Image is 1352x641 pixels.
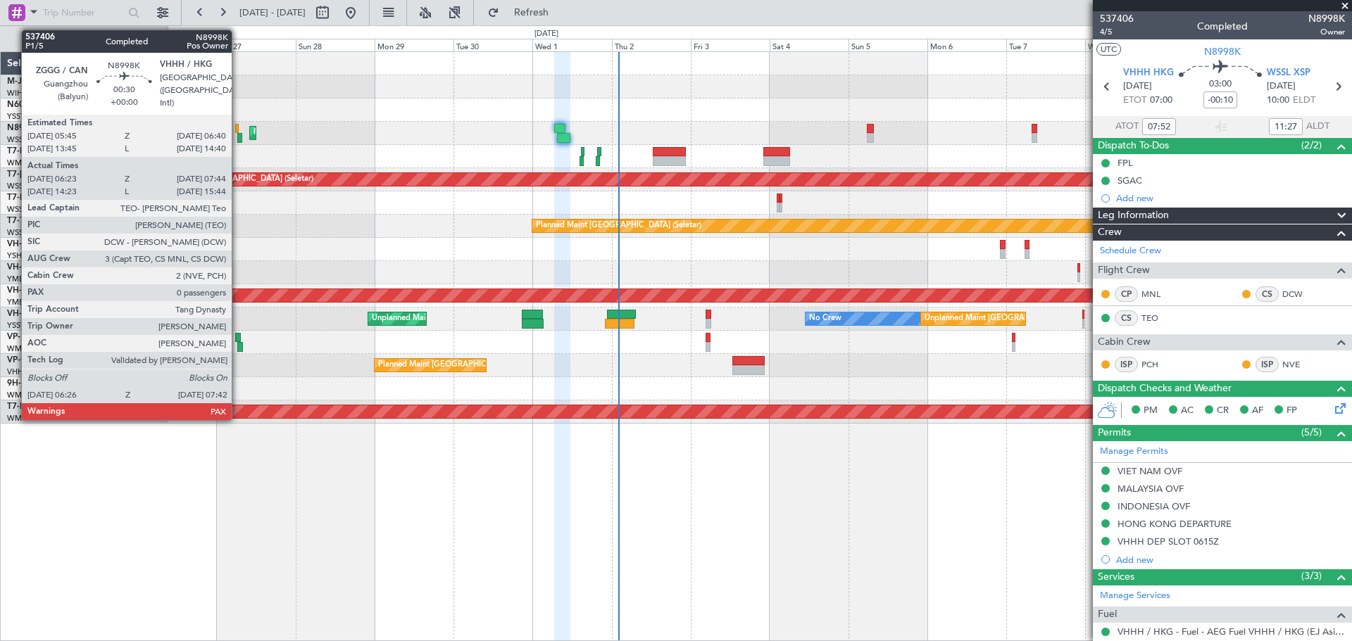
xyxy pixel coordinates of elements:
[7,77,38,86] span: M-JGVJ
[7,356,60,364] a: VP-CJRG-650
[1141,288,1173,300] a: MNL
[1118,483,1184,495] div: MALAYSIA OVF
[7,217,93,225] a: T7-TSTHawker 900XP
[1096,43,1121,56] button: UTC
[7,310,38,318] span: VH-VSK
[691,39,770,51] div: Fri 3
[532,39,611,51] div: Wed 1
[7,101,102,109] a: N604AUChallenger 604
[378,355,613,376] div: Planned Maint [GEOGRAPHIC_DATA] ([GEOGRAPHIC_DATA] Intl)
[7,367,49,377] a: VHHH/HKG
[481,1,565,24] button: Refresh
[1301,425,1322,440] span: (5/5)
[1282,358,1314,371] a: NVE
[7,286,36,295] span: VH-RIU
[1269,118,1303,135] input: --:--
[37,34,149,44] span: All Aircraft
[7,250,47,261] a: YSHL/WOL
[1118,518,1232,530] div: HONG KONG DEPARTURE
[1252,404,1263,418] span: AF
[7,193,81,202] a: T7-RICGlobal 6000
[7,402,39,411] span: T7-PJ29
[1006,39,1085,51] div: Tue 7
[1098,334,1151,350] span: Cabin Crew
[1256,286,1279,302] div: CS
[1267,94,1289,108] span: 10:00
[7,170,137,179] a: T7-[PERSON_NAME]Global 7500
[1308,11,1345,26] span: N8998K
[1100,26,1134,38] span: 4/5
[534,28,558,40] div: [DATE]
[1118,626,1345,637] a: VHHH / HKG - Fuel - AEG Fuel VHHH / HKG (EJ Asia Only)
[1306,120,1329,134] span: ALDT
[7,181,44,191] a: WSSL/XSP
[1287,404,1297,418] span: FP
[7,147,38,156] span: T7-ELLY
[925,308,1156,329] div: Unplanned Maint [GEOGRAPHIC_DATA] ([GEOGRAPHIC_DATA])
[7,227,44,238] a: WSSL/XSP
[453,39,532,51] div: Tue 30
[7,204,44,215] a: WSSL/XSP
[1098,381,1232,397] span: Dispatch Checks and Weather
[502,8,561,18] span: Refresh
[770,39,849,51] div: Sat 4
[15,27,153,50] button: All Aircraft
[1118,174,1142,186] div: SGAC
[7,147,62,156] a: T7-ELLYG-550
[7,240,97,248] a: VH-L2BChallenger 604
[239,6,306,19] span: [DATE] - [DATE]
[1116,554,1345,566] div: Add new
[138,39,217,51] div: Fri 26
[1267,80,1296,94] span: [DATE]
[1098,224,1122,241] span: Crew
[1204,44,1241,59] span: N8998K
[1098,569,1134,585] span: Services
[1301,569,1322,583] span: (3/3)
[1116,192,1345,204] div: Add new
[1123,94,1146,108] span: ETOT
[1197,19,1248,34] div: Completed
[148,169,313,190] div: Planned Maint [GEOGRAPHIC_DATA] (Seletar)
[927,39,1006,51] div: Mon 6
[1115,357,1138,372] div: ISP
[1308,26,1345,38] span: Owner
[372,308,545,329] div: Unplanned Maint Sydney ([PERSON_NAME] Intl)
[1100,445,1168,459] a: Manage Permits
[375,39,453,51] div: Mon 29
[809,308,841,329] div: No Crew
[1267,66,1310,80] span: WSSL XSP
[7,170,89,179] span: T7-[PERSON_NAME]
[7,286,94,295] a: VH-RIUHawker 800XP
[1115,310,1138,326] div: CS
[296,39,375,51] div: Sun 28
[1085,39,1164,51] div: Wed 8
[7,274,50,284] a: YMEN/MEB
[7,158,49,168] a: WMSA/SZB
[7,263,84,272] a: VH-LEPGlobal 6000
[170,28,194,40] div: [DATE]
[7,343,49,354] a: WMSA/SZB
[1142,118,1176,135] input: --:--
[1141,312,1173,324] a: TEO
[7,134,44,145] a: WSSL/XSP
[7,263,36,272] span: VH-LEP
[1098,425,1131,441] span: Permits
[1100,244,1161,258] a: Schedule Crew
[43,2,124,23] input: Trip Number
[1301,138,1322,153] span: (2/2)
[1100,589,1170,603] a: Manage Services
[1256,357,1279,372] div: ISP
[7,413,49,424] a: WMSA/SZB
[7,124,39,132] span: N8998K
[7,390,49,400] a: WMSA/SZB
[1217,404,1229,418] span: CR
[1098,138,1169,154] span: Dispatch To-Dos
[7,124,87,132] a: N8998KGlobal 6000
[7,310,115,318] a: VH-VSKGlobal Express XRS
[1141,358,1173,371] a: PCH
[1115,120,1139,134] span: ATOT
[1144,404,1158,418] span: PM
[1181,404,1194,418] span: AC
[7,333,85,341] a: VP-BCYGlobal 5000
[1118,157,1133,169] div: FPL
